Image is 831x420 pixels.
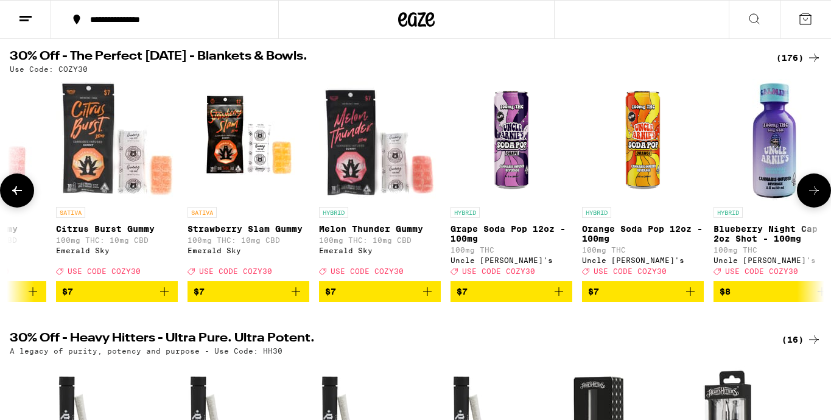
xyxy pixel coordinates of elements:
p: SATIVA [188,207,217,218]
img: Uncle Arnie's - Grape Soda Pop 12oz - 100mg [451,79,572,201]
span: $7 [194,287,205,296]
p: A legacy of purity, potency and purpose - Use Code: HH30 [10,347,282,355]
a: Open page for Grape Soda Pop 12oz - 100mg from Uncle Arnie's [451,79,572,281]
p: 100mg THC: 10mg CBD [188,236,309,244]
span: $7 [588,287,599,296]
img: Emerald Sky - Melon Thunder Gummy [319,79,441,201]
div: Uncle [PERSON_NAME]'s [582,256,704,264]
span: USE CODE COZY30 [594,267,667,275]
p: HYBRID [451,207,480,218]
h2: 30% Off - Heavy Hitters - Ultra Pure. Ultra Potent. [10,332,762,347]
p: 100mg THC [451,246,572,254]
p: 100mg THC: 10mg CBD [56,236,178,244]
p: HYBRID [319,207,348,218]
h2: 30% Off - The Perfect [DATE] - Blankets & Bowls. [10,51,762,65]
span: $8 [720,287,731,296]
p: HYBRID [582,207,611,218]
span: USE CODE COZY30 [68,267,141,275]
span: USE CODE COZY30 [199,267,272,275]
a: Open page for Orange Soda Pop 12oz - 100mg from Uncle Arnie's [582,79,704,281]
span: USE CODE COZY30 [462,267,535,275]
button: Add to bag [582,281,704,302]
p: HYBRID [714,207,743,218]
a: Open page for Strawberry Slam Gummy from Emerald Sky [188,79,309,281]
span: Hi. Need any help? [7,9,88,18]
div: Uncle [PERSON_NAME]'s [451,256,572,264]
span: $7 [457,287,468,296]
p: Orange Soda Pop 12oz - 100mg [582,224,704,243]
button: Add to bag [451,281,572,302]
a: Open page for Melon Thunder Gummy from Emerald Sky [319,79,441,281]
button: Add to bag [188,281,309,302]
p: 100mg THC [582,246,704,254]
div: Emerald Sky [319,247,441,254]
img: Uncle Arnie's - Orange Soda Pop 12oz - 100mg [582,79,704,201]
p: Use Code: COZY30 [10,65,88,73]
img: Emerald Sky - Strawberry Slam Gummy [188,79,309,201]
p: SATIVA [56,207,85,218]
button: Add to bag [319,281,441,302]
div: Emerald Sky [56,247,178,254]
p: Citrus Burst Gummy [56,224,178,234]
a: (176) [776,51,821,65]
p: Strawberry Slam Gummy [188,224,309,234]
a: Open page for Citrus Burst Gummy from Emerald Sky [56,79,178,281]
p: Grape Soda Pop 12oz - 100mg [451,224,572,243]
div: Emerald Sky [188,247,309,254]
a: (16) [782,332,821,347]
p: 100mg THC: 10mg CBD [319,236,441,244]
span: $7 [325,287,336,296]
span: $7 [62,287,73,296]
span: USE CODE COZY30 [331,267,404,275]
p: Melon Thunder Gummy [319,224,441,234]
button: Add to bag [56,281,178,302]
img: Emerald Sky - Citrus Burst Gummy [56,79,178,201]
span: USE CODE COZY30 [725,267,798,275]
